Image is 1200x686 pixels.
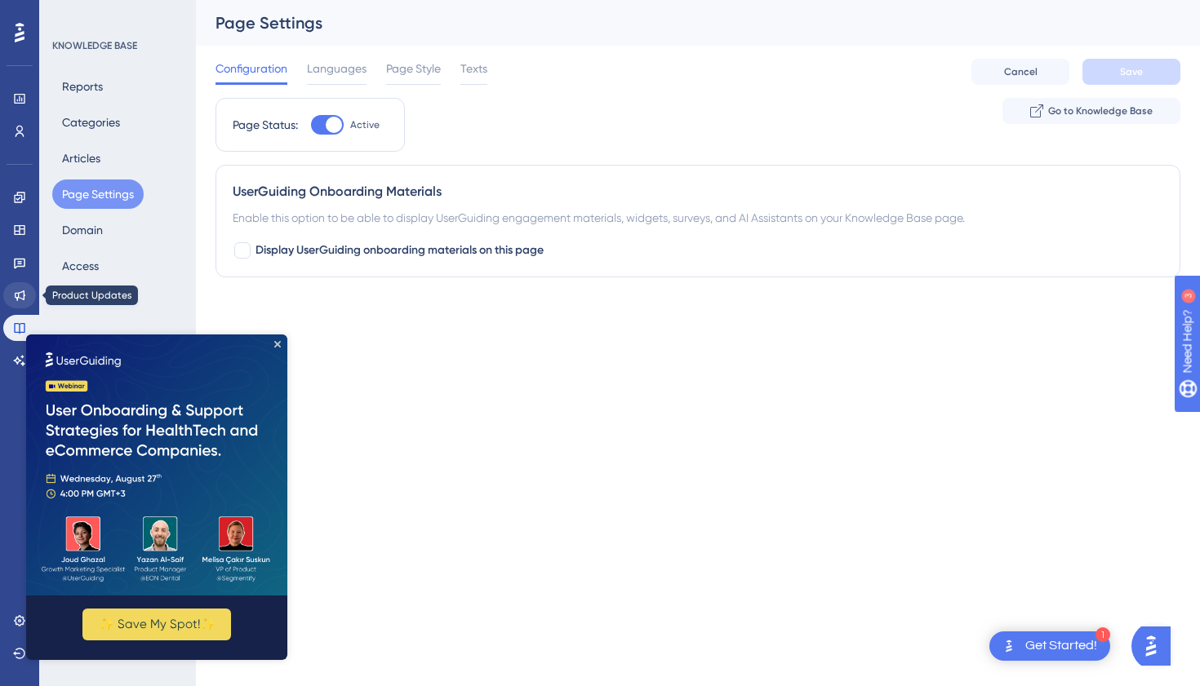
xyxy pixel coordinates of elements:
div: 3 [113,8,118,21]
div: Close Preview [248,7,255,13]
img: launcher-image-alternative-text [999,636,1019,656]
span: Configuration [216,59,287,78]
span: Page Style [386,59,441,78]
div: Open Get Started! checklist, remaining modules: 1 [989,631,1110,661]
button: Domain [52,215,113,245]
iframe: UserGuiding AI Assistant Launcher [1131,622,1180,671]
div: UserGuiding Onboarding Materials [233,182,1163,201]
span: Active [350,118,380,131]
button: Articles [52,144,110,173]
span: Languages [307,59,367,78]
span: Texts [460,59,487,78]
span: Cancel [1004,65,1038,78]
button: Save [1082,59,1180,85]
button: Page Settings [52,179,144,209]
button: Access [52,251,109,281]
span: Go to Knowledge Base [1048,104,1153,117]
button: Categories [52,108,130,137]
span: Save [1120,65,1143,78]
button: Cancel [971,59,1069,85]
div: KNOWLEDGE BASE [52,39,137,52]
button: Reports [52,72,113,101]
div: Enable this option to be able to display UserGuiding engagement materials, widgets, surveys, and ... [233,208,1163,228]
span: Need Help? [38,4,102,24]
div: Page Settings [216,11,1140,34]
span: Display UserGuiding onboarding materials on this page [256,241,544,260]
button: Go to Knowledge Base [1002,98,1180,124]
div: 1 [1096,627,1110,642]
div: Get Started! [1025,637,1097,655]
div: Page Status: [233,115,298,135]
button: ✨ Save My Spot!✨ [56,274,205,306]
